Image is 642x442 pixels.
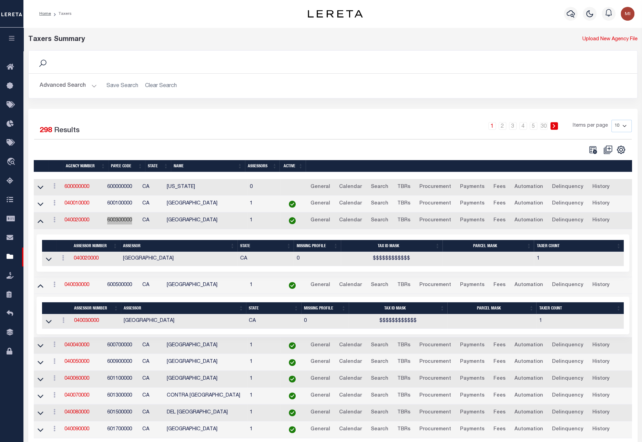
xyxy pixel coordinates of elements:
[394,390,414,401] a: TBRs
[368,182,391,193] a: Search
[301,302,349,314] th: Missing Profile: activate to sort column ascending
[336,424,365,435] a: Calendar
[582,36,638,43] a: Upload New Agency File
[247,196,280,212] td: 1
[301,314,349,328] td: 0
[336,340,365,351] a: Calendar
[490,407,509,418] a: Fees
[511,280,546,291] a: Automation
[368,390,391,401] a: Search
[549,407,587,418] a: Delinquency
[457,198,488,209] a: Payments
[394,182,414,193] a: TBRs
[164,404,247,421] td: DEL [GEOGRAPHIC_DATA]
[120,252,237,266] td: [GEOGRAPHIC_DATA]
[140,404,164,421] td: CA
[621,7,634,21] img: svg+xml;base64,PHN2ZyB4bWxucz0iaHR0cDovL3d3dy53My5vcmcvMjAwMC9zdmciIHBvaW50ZXItZXZlbnRzPSJub25lIi...
[549,215,587,226] a: Delinquency
[490,373,509,385] a: Fees
[490,340,509,351] a: Fees
[394,215,414,226] a: TBRs
[457,424,488,435] a: Payments
[530,122,537,130] a: 5
[394,198,414,209] a: TBRs
[64,376,89,381] a: 040060000
[416,182,454,193] a: Procurement
[457,215,488,226] a: Payments
[308,10,363,18] img: logo-dark.svg
[289,342,296,349] img: check-icon-green.svg
[416,373,454,385] a: Procurement
[336,182,365,193] a: Calendar
[307,373,333,385] a: General
[245,160,280,172] th: Assessors: activate to sort column ascending
[71,240,120,252] th: Assessor Number: activate to sort column ascending
[171,160,245,172] th: Name: activate to sort column ascending
[511,182,546,193] a: Automation
[368,215,391,226] a: Search
[121,314,246,328] td: [GEOGRAPHIC_DATA]
[490,215,509,226] a: Fees
[307,390,333,401] a: General
[289,217,296,224] img: check-icon-green.svg
[247,212,280,229] td: 1
[145,160,171,172] th: State: activate to sort column ascending
[490,280,509,291] a: Fees
[511,373,546,385] a: Automation
[336,407,365,418] a: Calendar
[289,359,296,366] img: check-icon-green.svg
[490,390,509,401] a: Fees
[549,198,587,209] a: Delinquency
[247,388,280,404] td: 1
[490,182,509,193] a: Fees
[589,373,613,385] a: History
[104,404,140,421] td: 601500000
[549,357,587,368] a: Delinquency
[511,340,546,351] a: Automation
[490,198,509,209] a: Fees
[549,424,587,435] a: Delinquency
[289,282,296,289] img: check-icon-green.svg
[28,34,483,45] div: Taxers Summary
[64,343,89,348] a: 040040000
[488,122,496,130] a: 1
[247,371,280,388] td: 1
[140,179,164,196] td: CA
[589,424,613,435] a: History
[54,125,80,136] label: Results
[368,280,391,291] a: Search
[40,127,52,134] span: 298
[368,373,391,385] a: Search
[511,424,546,435] a: Automation
[63,160,108,172] th: Agency Number: activate to sort column ascending
[589,357,613,368] a: History
[104,371,140,388] td: 601100000
[490,357,509,368] a: Fees
[519,122,527,130] a: 4
[549,390,587,401] a: Delinquency
[416,407,454,418] a: Procurement
[140,388,164,404] td: CA
[511,357,546,368] a: Automation
[104,179,140,196] td: 600000000
[307,357,333,368] a: General
[104,196,140,212] td: 600100000
[416,198,454,209] a: Procurement
[511,407,546,418] a: Automation
[534,252,623,266] td: 1
[307,215,333,226] a: General
[64,427,89,432] a: 040090000
[104,354,140,371] td: 600900000
[307,407,333,418] a: General
[394,357,414,368] a: TBRs
[368,198,391,209] a: Search
[164,337,247,354] td: [GEOGRAPHIC_DATA]
[394,280,414,291] a: TBRs
[237,240,294,252] th: State: activate to sort column ascending
[64,218,89,223] a: 040020000
[457,182,488,193] a: Payments
[104,212,140,229] td: 600300000
[307,424,333,435] a: General
[589,340,613,351] a: History
[540,122,548,130] a: 30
